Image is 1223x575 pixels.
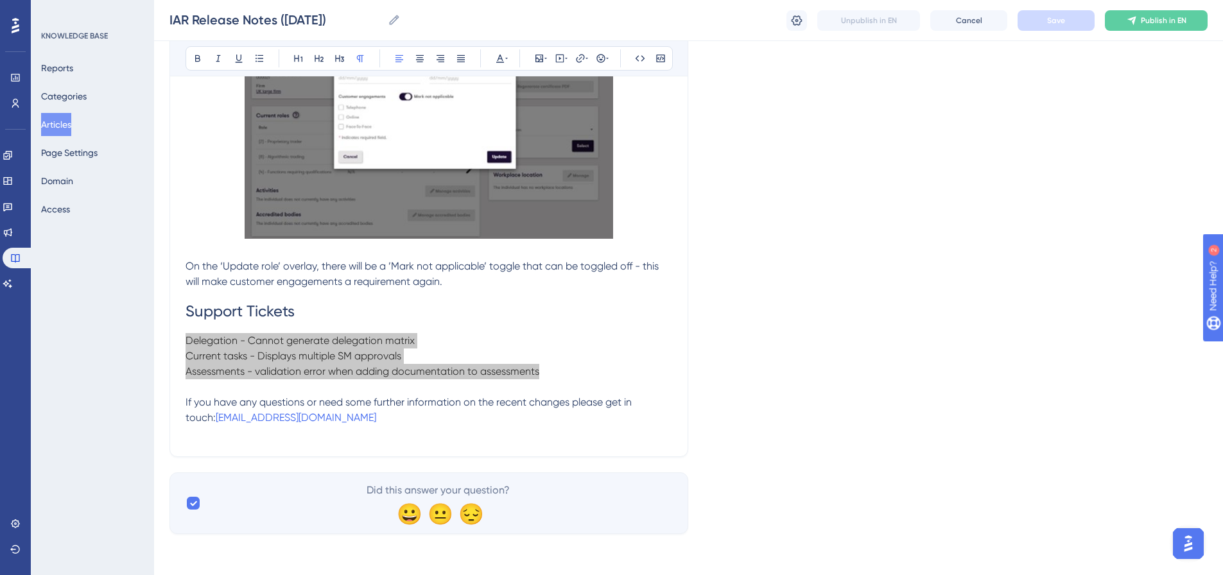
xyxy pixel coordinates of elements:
button: Page Settings [41,141,98,164]
div: 😀 [397,503,417,524]
span: Current tasks - Displays multiple SM approvals [186,350,401,362]
span: Unpublish in EN [841,15,897,26]
span: Support Tickets [186,302,295,320]
input: Article Name [169,11,383,29]
button: Reports [41,56,73,80]
span: On the ‘Update role’ overlay, there will be a ’Mark not applicable’ toggle that can be toggled of... [186,260,661,287]
button: Unpublish in EN [817,10,920,31]
a: [EMAIL_ADDRESS][DOMAIN_NAME] [216,411,376,424]
div: 😐 [428,503,448,524]
span: If you have any questions or need some further information on the recent changes please get in to... [186,396,634,424]
span: Did this answer your question? [367,483,510,498]
button: Save [1018,10,1095,31]
button: Domain [41,169,73,193]
span: Cancel [956,15,982,26]
iframe: UserGuiding AI Assistant Launcher [1169,524,1208,563]
div: 2 [89,6,93,17]
button: Categories [41,85,87,108]
button: Publish in EN [1105,10,1208,31]
span: Publish in EN [1141,15,1186,26]
div: 😔 [458,503,479,524]
button: Access [41,198,70,221]
span: Save [1047,15,1065,26]
div: KNOWLEDGE BASE [41,31,108,41]
span: Delegation - Cannot generate delegation matrix [186,334,415,347]
button: Cancel [930,10,1007,31]
button: Articles [41,113,71,136]
span: Need Help? [30,3,80,19]
span: Assessments - validation error when adding documentation to assessments [186,365,539,377]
